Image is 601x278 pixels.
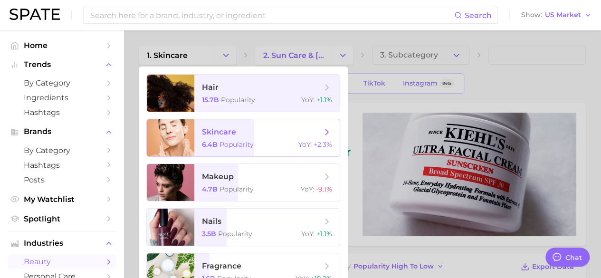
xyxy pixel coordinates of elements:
span: Hashtags [24,108,100,117]
span: Search [465,11,492,20]
span: Hashtags [24,161,100,170]
span: beauty [24,257,100,266]
span: skincare [202,127,236,136]
span: Popularity [219,140,254,149]
a: Hashtags [8,158,116,173]
span: 3.5b [202,230,216,238]
span: Trends [24,60,100,69]
span: makeup [202,172,234,181]
button: ShowUS Market [519,9,594,21]
span: YoY : [301,185,314,193]
span: Industries [24,239,100,248]
a: Hashtags [8,105,116,120]
span: 4.7b [202,185,218,193]
span: +2.3% [314,140,332,149]
img: SPATE [10,9,60,20]
span: Posts [24,175,100,184]
span: Popularity [219,185,254,193]
a: by Category [8,143,116,158]
span: fragrance [202,261,241,270]
input: Search here for a brand, industry, or ingredient [89,7,454,23]
span: Popularity [221,96,255,104]
span: Spotlight [24,214,100,223]
span: 6.4b [202,140,218,149]
span: Show [521,12,542,18]
a: Home [8,38,116,53]
span: by Category [24,146,100,155]
span: US Market [545,12,581,18]
button: Brands [8,125,116,139]
a: My Watchlist [8,192,116,207]
span: by Category [24,78,100,87]
span: +1.1% [316,230,332,238]
span: Brands [24,127,100,136]
a: beauty [8,254,116,269]
a: Posts [8,173,116,187]
span: hair [202,83,219,92]
span: YoY : [301,230,315,238]
span: My Watchlist [24,195,100,204]
span: nails [202,217,221,226]
span: Ingredients [24,93,100,102]
button: Industries [8,236,116,250]
button: Trends [8,58,116,72]
span: +1.1% [316,96,332,104]
a: Spotlight [8,211,116,226]
span: YoY : [301,96,315,104]
span: Popularity [218,230,252,238]
span: YoY : [298,140,312,149]
span: -9.1% [316,185,332,193]
a: by Category [8,76,116,90]
span: 15.7b [202,96,219,104]
span: Home [24,41,100,50]
a: Ingredients [8,90,116,105]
